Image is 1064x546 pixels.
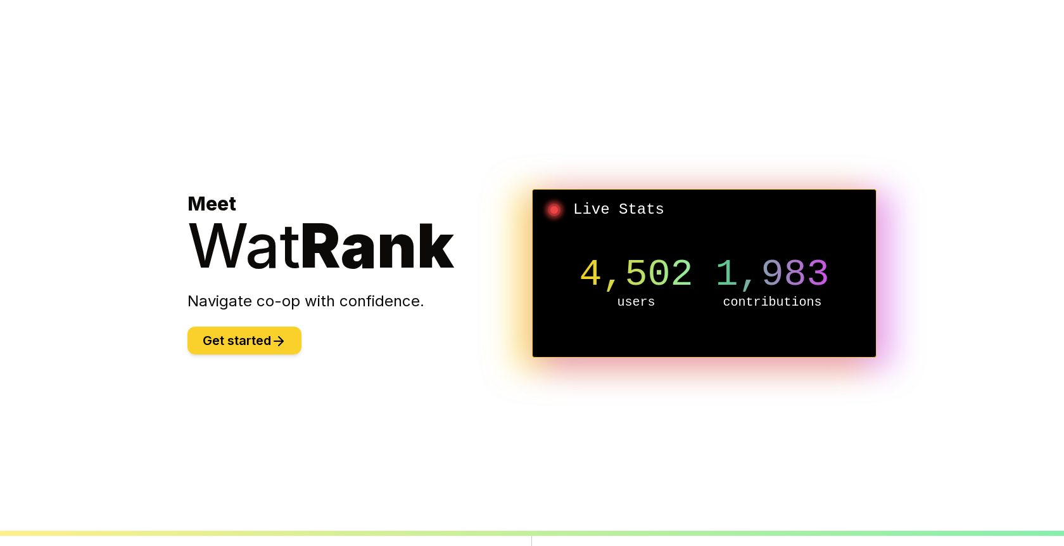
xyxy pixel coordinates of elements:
p: contributions [704,294,840,311]
span: Rank [300,209,454,282]
a: Get started [187,335,301,348]
p: Navigate co-op with confidence. [187,291,532,311]
button: Get started [187,327,301,354]
p: 4,502 [568,256,704,294]
h2: Live Stats [543,200,866,220]
p: 1,983 [704,256,840,294]
h1: Meet [187,192,532,276]
p: users [568,294,704,311]
span: Wat [187,209,300,282]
